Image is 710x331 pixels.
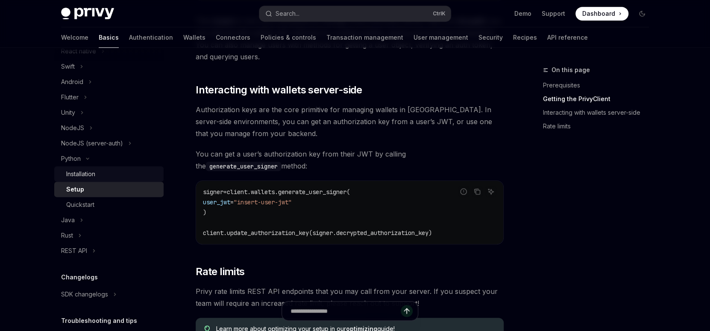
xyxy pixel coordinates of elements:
[433,10,446,17] span: Ctrl K
[54,166,164,182] a: Installation
[61,92,79,102] div: Flutter
[196,104,504,139] span: Authorization keys are the core primitive for managing wallets in [GEOGRAPHIC_DATA]. In server-si...
[259,6,451,21] button: Open search
[458,186,469,197] button: Report incorrect code
[129,27,173,48] a: Authentication
[472,186,483,197] button: Copy the contents from the code block
[61,77,83,87] div: Android
[66,169,95,179] div: Installation
[547,27,588,48] a: API reference
[230,198,234,206] span: =
[276,9,299,19] div: Search...
[99,27,119,48] a: Basics
[414,27,468,48] a: User management
[54,105,164,120] button: Toggle Unity section
[61,289,108,299] div: SDK changelogs
[61,138,123,148] div: NodeJS (server-auth)
[575,7,628,20] a: Dashboard
[183,27,205,48] a: Wallets
[485,186,496,197] button: Ask AI
[290,302,401,320] input: Ask a question...
[61,123,84,133] div: NodeJS
[61,272,98,282] h5: Changelogs
[223,188,227,196] span: =
[514,9,531,18] a: Demo
[542,9,565,18] a: Support
[54,197,164,212] a: Quickstart
[543,92,656,106] a: Getting the PrivyClient
[196,83,362,97] span: Interacting with wallets server-side
[66,200,94,210] div: Quickstart
[401,305,413,317] button: Send message
[234,198,292,206] span: "insert-user-jwt"
[54,212,164,228] button: Toggle Java section
[216,27,250,48] a: Connectors
[203,229,432,237] span: client.update_authorization_key(signer.decrypted_authorization_key)
[203,198,230,206] span: user_jwt
[543,78,656,92] a: Prerequisites
[206,162,281,171] code: generate_user_signer
[61,61,75,72] div: Swift
[582,9,615,18] span: Dashboard
[478,27,503,48] a: Security
[54,59,164,74] button: Toggle Swift section
[54,151,164,166] button: Toggle Python section
[54,243,164,258] button: Toggle REST API section
[326,27,403,48] a: Transaction management
[61,8,114,20] img: dark logo
[61,316,137,326] h5: Troubleshooting and tips
[61,246,87,256] div: REST API
[196,265,244,279] span: Rate limits
[54,120,164,136] button: Toggle NodeJS section
[54,182,164,197] a: Setup
[54,74,164,90] button: Toggle Android section
[66,184,84,195] div: Setup
[261,27,316,48] a: Policies & controls
[61,27,88,48] a: Welcome
[61,215,75,225] div: Java
[203,188,223,196] span: signer
[552,65,590,75] span: On this page
[543,119,656,133] a: Rate limits
[54,287,164,302] button: Toggle SDK changelogs section
[61,230,73,241] div: Rust
[54,228,164,243] button: Toggle Rust section
[61,154,81,164] div: Python
[196,285,504,309] span: Privy rate limits REST API endpoints that you may call from your server. If you suspect your team...
[54,90,164,105] button: Toggle Flutter section
[635,7,649,20] button: Toggle dark mode
[543,106,656,119] a: Interacting with wallets server-side
[61,107,75,118] div: Unity
[513,27,537,48] a: Recipes
[203,209,206,216] span: )
[196,148,504,172] span: You can get a user’s authorization key from their JWT by calling the method:
[54,136,164,151] button: Toggle NodeJS (server-auth) section
[227,188,350,196] span: client.wallets.generate_user_signer(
